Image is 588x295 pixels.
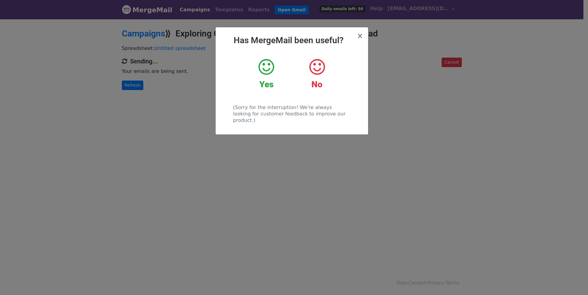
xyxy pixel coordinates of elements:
[311,79,322,89] strong: No
[357,32,363,40] span: ×
[296,58,337,90] a: No
[246,58,287,90] a: Yes
[233,104,350,123] p: (Sorry for the interruption! We're always looking for customer feedback to improve our product.)
[259,79,273,89] strong: Yes
[221,35,363,46] h2: Has MergeMail been useful?
[357,32,363,40] button: Close
[557,266,588,295] iframe: Chat Widget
